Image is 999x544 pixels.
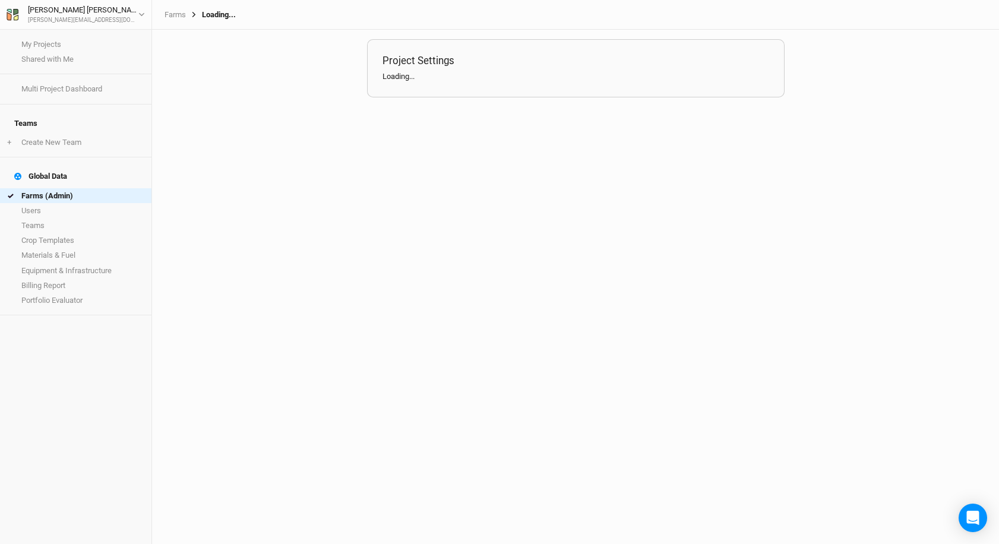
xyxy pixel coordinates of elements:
div: Loading... [367,39,785,97]
h2: Project Settings [382,55,769,67]
div: [PERSON_NAME][EMAIL_ADDRESS][DOMAIN_NAME] [28,16,138,25]
a: Farms [165,10,186,20]
div: [PERSON_NAME] [PERSON_NAME] [28,4,138,16]
div: Global Data [14,172,67,181]
button: [PERSON_NAME] [PERSON_NAME][PERSON_NAME][EMAIL_ADDRESS][DOMAIN_NAME] [6,4,146,25]
div: Open Intercom Messenger [959,504,987,532]
h4: Teams [7,112,144,135]
span: + [7,138,11,147]
div: Loading... [186,10,236,20]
